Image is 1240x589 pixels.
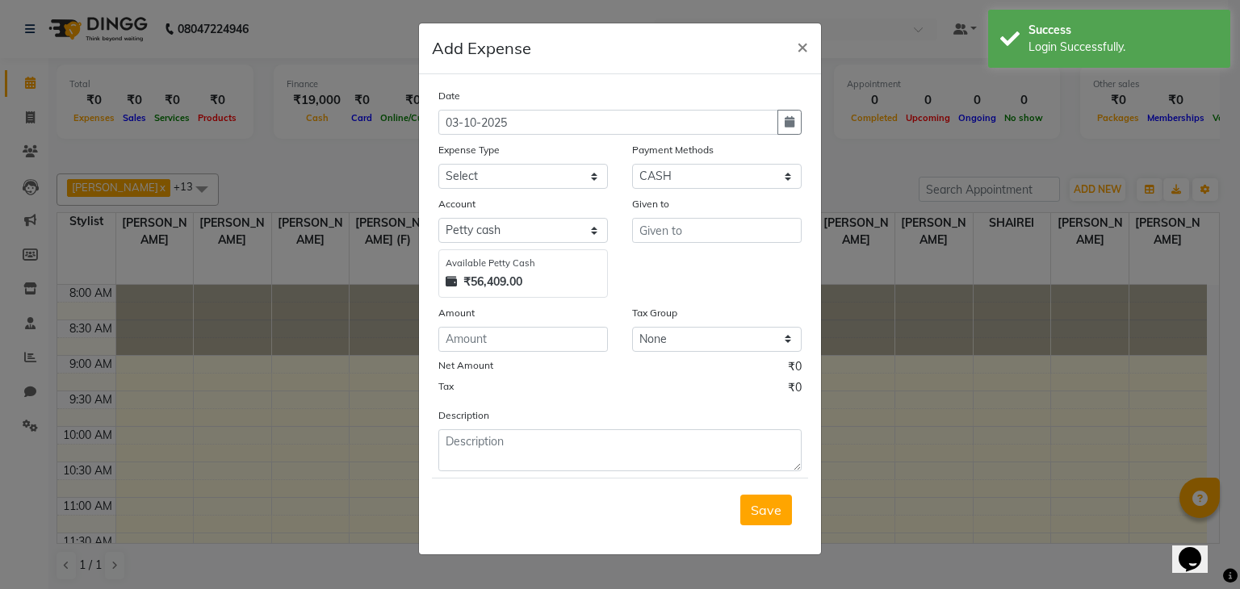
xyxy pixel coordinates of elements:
button: Save [740,495,792,525]
span: ₹0 [788,358,802,379]
label: Description [438,408,489,423]
label: Amount [438,306,475,320]
strong: ₹56,409.00 [463,274,522,290]
input: Amount [438,327,608,352]
div: Available Petty Cash [446,257,601,270]
button: Close [784,23,821,69]
div: Success [1028,22,1218,39]
div: Login Successfully. [1028,39,1218,56]
h5: Add Expense [432,36,531,61]
label: Payment Methods [632,143,714,157]
label: Tax Group [632,306,677,320]
iframe: chat widget [1172,524,1224,573]
span: Save [751,502,781,518]
label: Tax [438,379,454,394]
span: × [797,34,808,58]
label: Account [438,197,475,211]
span: ₹0 [788,379,802,400]
input: Given to [632,218,802,243]
label: Expense Type [438,143,500,157]
label: Net Amount [438,358,493,373]
label: Date [438,89,460,103]
label: Given to [632,197,669,211]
